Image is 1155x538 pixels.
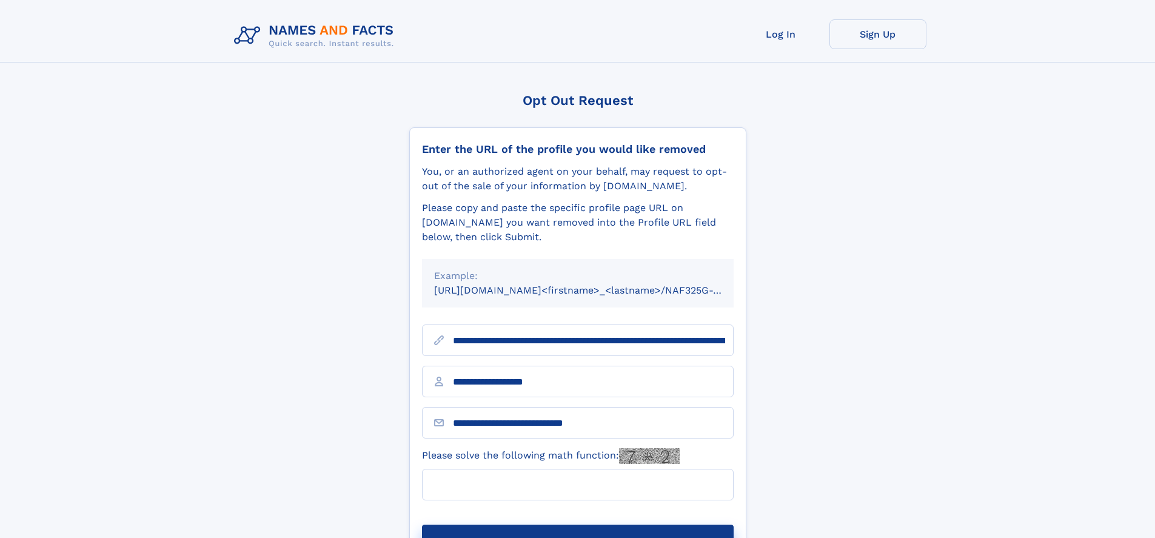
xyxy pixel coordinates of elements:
div: Example: [434,269,721,283]
div: You, or an authorized agent on your behalf, may request to opt-out of the sale of your informatio... [422,164,734,193]
div: Enter the URL of the profile you would like removed [422,143,734,156]
a: Sign Up [829,19,926,49]
label: Please solve the following math function: [422,448,680,464]
div: Please copy and paste the specific profile page URL on [DOMAIN_NAME] you want removed into the Pr... [422,201,734,244]
div: Opt Out Request [409,93,746,108]
a: Log In [732,19,829,49]
img: Logo Names and Facts [229,19,404,52]
small: [URL][DOMAIN_NAME]<firstname>_<lastname>/NAF325G-xxxxxxxx [434,284,757,296]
